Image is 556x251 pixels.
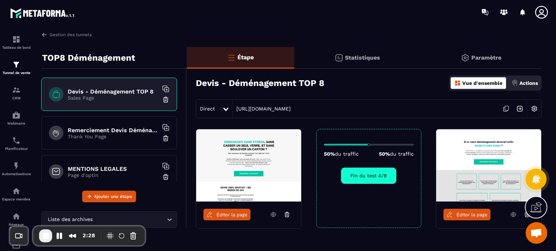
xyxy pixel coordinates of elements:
[527,102,541,116] img: setting-w.858f3a88.svg
[461,53,469,62] img: setting-gr.5f69749f.svg
[2,207,31,236] a: social-networksocial-networkRéseaux Sociaux
[12,111,21,120] img: automations
[196,78,324,88] h3: Devis - Déménagement TOP 8
[341,168,396,184] button: Fin du test A/B
[2,181,31,207] a: automationsautomationsEspace membre
[2,172,31,176] p: Automatisations
[68,172,158,178] p: Page d'optin
[2,197,31,201] p: Espace membre
[216,212,248,217] span: Éditer la page
[324,151,359,157] p: 50%
[443,209,490,220] a: Éditer la page
[12,187,21,195] img: automations
[68,165,158,172] h6: MENTIONS LEGALES
[203,209,250,220] a: Éditer la page
[227,53,236,62] img: bars-o.4a397970.svg
[68,88,158,95] h6: Devis - Déménagement TOP 8
[454,80,461,86] img: dashboard-orange.40269519.svg
[2,30,31,55] a: formationformationTableau de bord
[82,191,136,202] button: Ajouter une étape
[436,129,541,202] img: image
[94,193,132,200] span: Ajouter une étape
[2,46,31,49] p: Tableau de bord
[94,216,165,224] input: Search for option
[2,222,31,230] p: Réseaux Sociaux
[2,147,31,151] p: Planificateur
[12,86,21,94] img: formation
[456,212,488,217] span: Éditer la page
[41,31,48,38] img: arrow
[513,102,527,116] img: arrow-next.bcc2205e.svg
[12,161,21,170] img: automations
[12,136,21,145] img: scheduler
[12,241,21,250] img: email
[42,51,135,65] p: TOP8 Déménagement
[10,7,75,20] img: logo
[200,106,215,112] span: Direct
[379,151,414,157] p: 50%
[2,105,31,131] a: automationsautomationsWebinaire
[2,156,31,181] a: automationsautomationsAutomatisations
[46,216,94,224] span: Liste des archives
[12,212,21,221] img: social-network
[2,55,31,80] a: formationformationTunnel de vente
[68,95,158,101] p: Sales Page
[2,121,31,125] p: Webinaire
[41,31,92,38] a: Gestion des tunnels
[162,173,169,181] img: trash
[2,96,31,100] p: CRM
[335,151,359,157] span: du traffic
[390,151,414,157] span: du traffic
[41,211,177,228] div: Search for option
[162,96,169,103] img: trash
[162,135,169,142] img: trash
[12,60,21,69] img: formation
[196,129,301,202] img: image
[462,80,502,86] p: Vue d'ensemble
[12,35,21,44] img: formation
[2,80,31,105] a: formationformationCRM
[2,131,31,156] a: schedulerschedulerPlanificateur
[68,127,158,134] h6: Remerciement Devis Déménagement Top 8
[471,54,501,61] p: Paramètre
[511,80,518,86] img: actions.d6e523a2.png
[334,53,343,62] img: stats.20deebd0.svg
[237,54,254,61] p: Étape
[526,222,547,244] a: Ouvrir le chat
[233,106,291,112] a: [URL][DOMAIN_NAME]
[68,134,158,139] p: Thank You Page
[345,54,380,61] p: Statistiques
[519,80,538,86] p: Actions
[2,71,31,75] p: Tunnel de vente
